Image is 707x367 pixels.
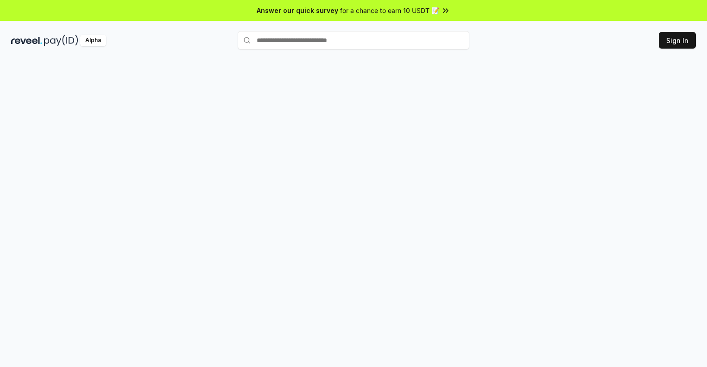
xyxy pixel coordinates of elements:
[44,35,78,46] img: pay_id
[659,32,696,49] button: Sign In
[11,35,42,46] img: reveel_dark
[257,6,338,15] span: Answer our quick survey
[80,35,106,46] div: Alpha
[340,6,439,15] span: for a chance to earn 10 USDT 📝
